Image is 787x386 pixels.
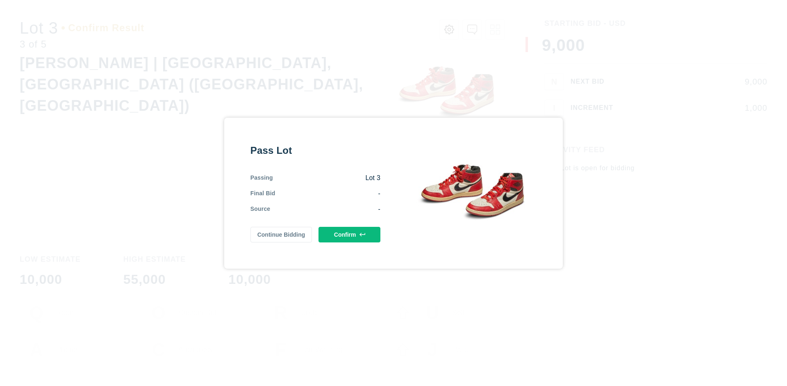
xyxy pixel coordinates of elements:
[275,189,380,198] div: -
[318,227,380,242] button: Confirm
[250,205,271,214] div: Source
[273,174,380,183] div: Lot 3
[250,144,380,157] div: Pass Lot
[250,189,275,198] div: Final Bid
[250,227,312,242] button: Continue Bidding
[270,205,380,214] div: -
[250,174,273,183] div: Passing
